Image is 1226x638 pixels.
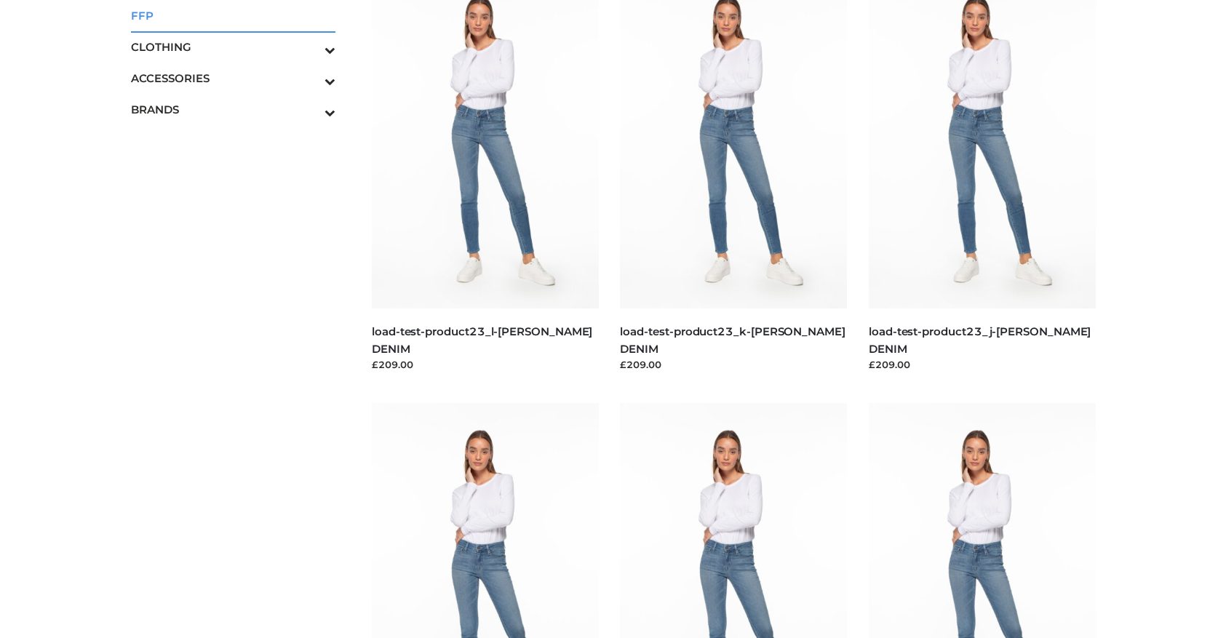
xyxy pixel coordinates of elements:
[372,357,599,372] div: £209.00
[284,63,335,94] button: Toggle Submenu
[284,94,335,125] button: Toggle Submenu
[620,357,847,372] div: £209.00
[372,324,592,355] a: load-test-product23_l-[PERSON_NAME] DENIM
[869,357,1096,372] div: £209.00
[131,7,336,24] span: FFP
[869,324,1091,355] a: load-test-product23_j-[PERSON_NAME] DENIM
[131,39,336,55] span: CLOTHING
[131,70,336,87] span: ACCESSORIES
[131,101,336,118] span: BRANDS
[131,94,336,125] a: BRANDSToggle Submenu
[284,31,335,63] button: Toggle Submenu
[620,324,845,355] a: load-test-product23_k-[PERSON_NAME] DENIM
[131,31,336,63] a: CLOTHINGToggle Submenu
[131,63,336,94] a: ACCESSORIESToggle Submenu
